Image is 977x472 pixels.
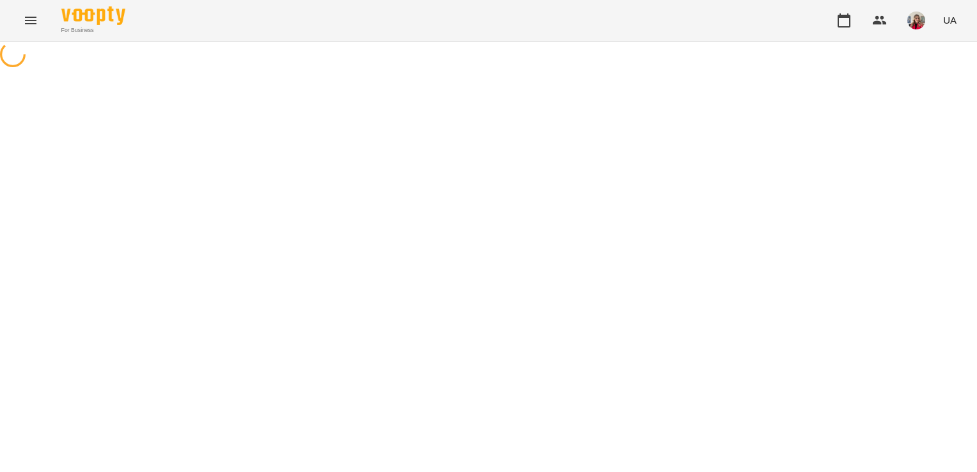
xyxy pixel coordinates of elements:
[61,26,125,35] span: For Business
[61,6,125,25] img: Voopty Logo
[907,12,925,29] img: eb3c061b4bf570e42ddae9077fa72d47.jpg
[943,13,957,27] span: UA
[938,8,962,32] button: UA
[15,5,46,36] button: Menu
